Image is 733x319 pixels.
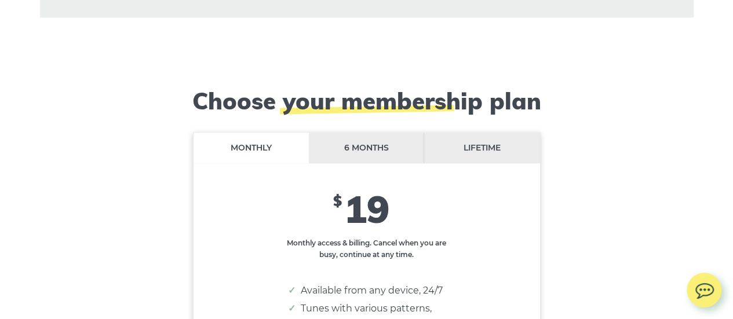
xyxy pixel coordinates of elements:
[286,237,448,260] p: Monthly access & billing. Cancel when you are busy, continue at any time.
[687,273,721,302] img: chat.svg
[301,283,444,298] li: Available from any device, 24/7
[155,87,578,115] h2: Choose your membership plan
[194,133,309,163] li: Monthly
[424,133,539,163] li: Lifetime
[344,185,389,232] span: 19
[309,133,425,163] li: 6 months
[333,192,342,210] span: $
